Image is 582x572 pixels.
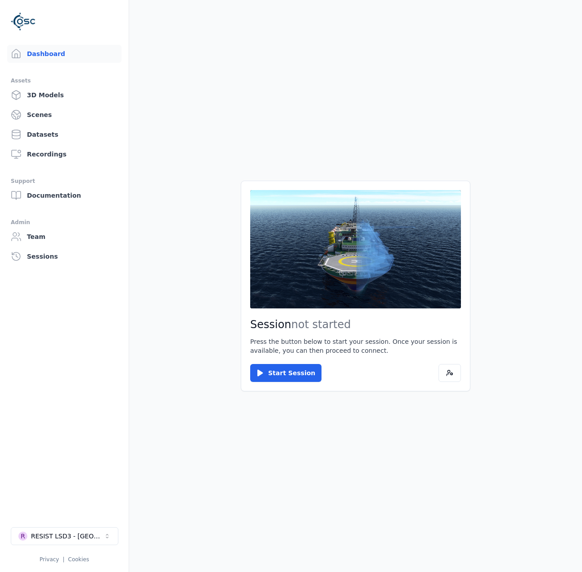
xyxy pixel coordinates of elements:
div: RESIST LSD3 - [GEOGRAPHIC_DATA] [31,532,104,541]
a: Cookies [68,556,89,563]
div: Assets [11,75,118,86]
a: Team [7,228,122,246]
a: Privacy [39,556,59,563]
h2: Session [250,317,461,332]
div: R [18,532,27,541]
p: Press the button below to start your session. Once your session is available, you can then procee... [250,337,461,355]
a: Dashboard [7,45,122,63]
span: | [63,556,65,563]
a: Documentation [7,186,122,204]
div: Support [11,176,118,186]
a: 3D Models [7,86,122,104]
a: Datasets [7,126,122,143]
span: not started [291,318,351,331]
a: Sessions [7,247,122,265]
img: Logo [11,9,36,34]
button: Select a workspace [11,527,118,545]
div: Admin [11,217,118,228]
a: Recordings [7,145,122,163]
a: Scenes [7,106,122,124]
button: Start Session [250,364,321,382]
